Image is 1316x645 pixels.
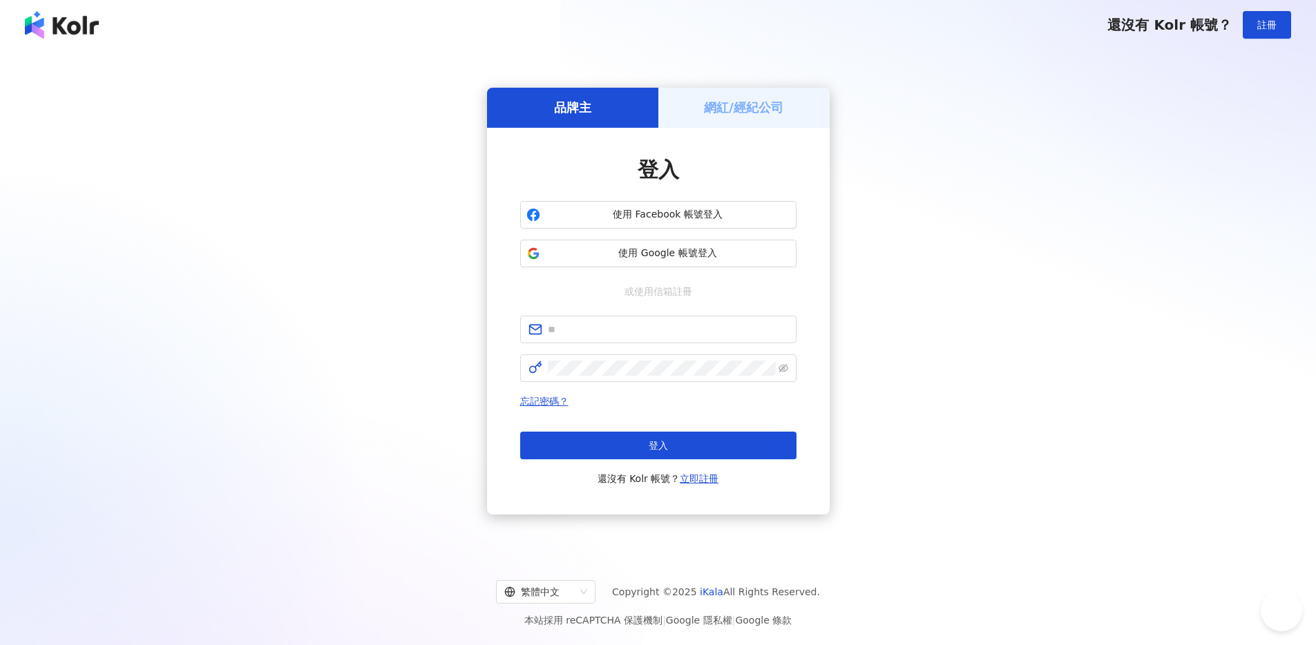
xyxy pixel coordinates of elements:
[520,432,797,459] button: 登入
[662,615,666,626] span: |
[1107,17,1232,33] span: 還沒有 Kolr 帳號？
[615,284,702,299] span: 或使用信箱註冊
[1243,11,1291,39] button: 註冊
[546,208,790,222] span: 使用 Facebook 帳號登入
[520,396,569,407] a: 忘記密碼？
[554,99,591,116] h5: 品牌主
[732,615,736,626] span: |
[520,240,797,267] button: 使用 Google 帳號登入
[779,363,788,373] span: eye-invisible
[735,615,792,626] a: Google 條款
[520,201,797,229] button: 使用 Facebook 帳號登入
[546,247,790,260] span: 使用 Google 帳號登入
[524,612,792,628] span: 本站採用 reCAPTCHA 保護機制
[1257,19,1277,30] span: 註冊
[504,581,575,603] div: 繁體中文
[704,99,783,116] h5: 網紅/經紀公司
[649,440,668,451] span: 登入
[700,586,723,597] a: iKala
[638,157,679,182] span: 登入
[680,473,718,484] a: 立即註冊
[598,470,719,487] span: 還沒有 Kolr 帳號？
[666,615,732,626] a: Google 隱私權
[612,584,820,600] span: Copyright © 2025 All Rights Reserved.
[1261,590,1302,631] iframe: Help Scout Beacon - Open
[25,11,99,39] img: logo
